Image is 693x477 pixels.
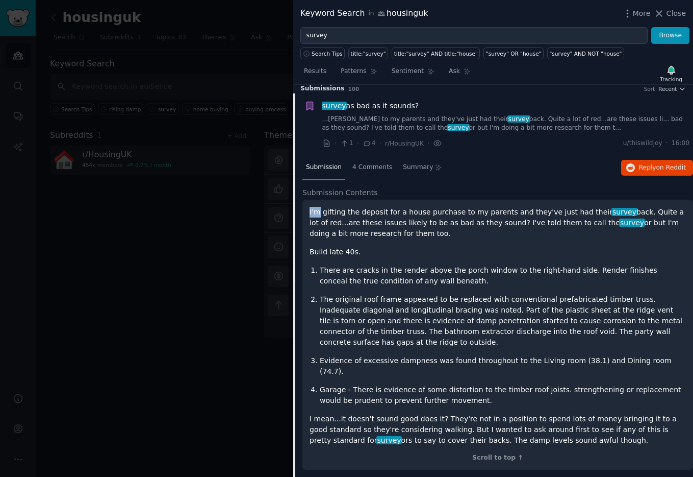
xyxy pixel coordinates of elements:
p: I mean...it doesn't sound good does it? They're not in a position to spend lots of money bringing... [310,414,686,446]
span: Ask [449,67,460,76]
a: title:"survey" AND title:"house" [392,47,480,59]
span: More [633,8,651,19]
span: r/HousingUK [385,140,424,147]
span: 4 [363,139,375,148]
div: Scroll to top ↑ [310,454,686,463]
span: Sentiment [392,67,424,76]
p: There are cracks in the render above the porch window to the right-hand side. Render finishes con... [320,265,686,287]
span: Reply [639,163,686,173]
input: Try a keyword related to your business [300,27,648,44]
a: Results [300,63,330,84]
a: ...[PERSON_NAME] to my parents and they've just had theirsurveyback. Quite a lot of red...are the... [322,115,690,133]
a: Patterns [337,63,380,84]
button: Search Tips [300,47,345,59]
a: surveyas bad as it sounds? [322,101,419,111]
span: Results [304,67,326,76]
p: The original roof frame appeared to be replaced with conventional prefabricated timber truss. Ina... [320,294,686,348]
span: 4 Comments [352,163,392,172]
a: "survey" AND NOT "house" [547,47,624,59]
span: · [427,138,429,149]
div: title:"survey" AND title:"house" [394,50,478,57]
span: Search Tips [312,50,343,57]
div: title:"survey" [351,50,386,57]
div: Sort [644,85,655,92]
span: survey [376,436,402,444]
a: Ask [445,63,474,84]
button: Replyon Reddit [621,160,693,176]
span: · [666,139,668,148]
button: More [622,8,651,19]
div: Keyword Search housinguk [300,7,428,20]
button: Tracking [656,63,686,84]
span: survey [321,102,347,110]
span: · [379,138,381,149]
span: Submission Contents [302,187,378,198]
span: Submission [306,163,342,172]
span: survey [611,208,637,216]
div: Tracking [660,76,682,83]
div: "survey" OR "house" [486,50,542,57]
span: Submission s [300,84,345,93]
a: Sentiment [388,63,438,84]
span: 1 [340,139,353,148]
span: on Reddit [656,164,686,171]
button: Browse [651,27,689,44]
span: Close [666,8,686,19]
a: "survey" OR "house" [483,47,544,59]
span: survey [447,124,470,131]
span: u/thiswildjoy [623,139,662,148]
span: as bad as it sounds? [322,101,419,111]
p: Build late 40s. [310,247,686,257]
span: survey [507,115,530,123]
span: · [335,138,337,149]
span: 16:00 [672,139,689,148]
span: Patterns [341,67,366,76]
span: survey [619,219,645,227]
div: "survey" AND NOT "house" [549,50,622,57]
button: Recent [658,85,686,92]
span: · [357,138,359,149]
span: Recent [658,85,677,92]
button: Close [654,8,686,19]
p: Garage - There is evidence of some distortion to the timber roof joists. strengthening or replace... [320,385,686,406]
span: in [368,9,374,18]
span: Summary [403,163,433,172]
span: 100 [348,86,360,92]
p: Evidence of excessive dampness was found throughout to the Living room (38.1) and Dining room (74... [320,355,686,377]
p: I'm gifting the deposit for a house purchase to my parents and they've just had their back. Quite... [310,207,686,239]
a: title:"survey" [348,47,388,59]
